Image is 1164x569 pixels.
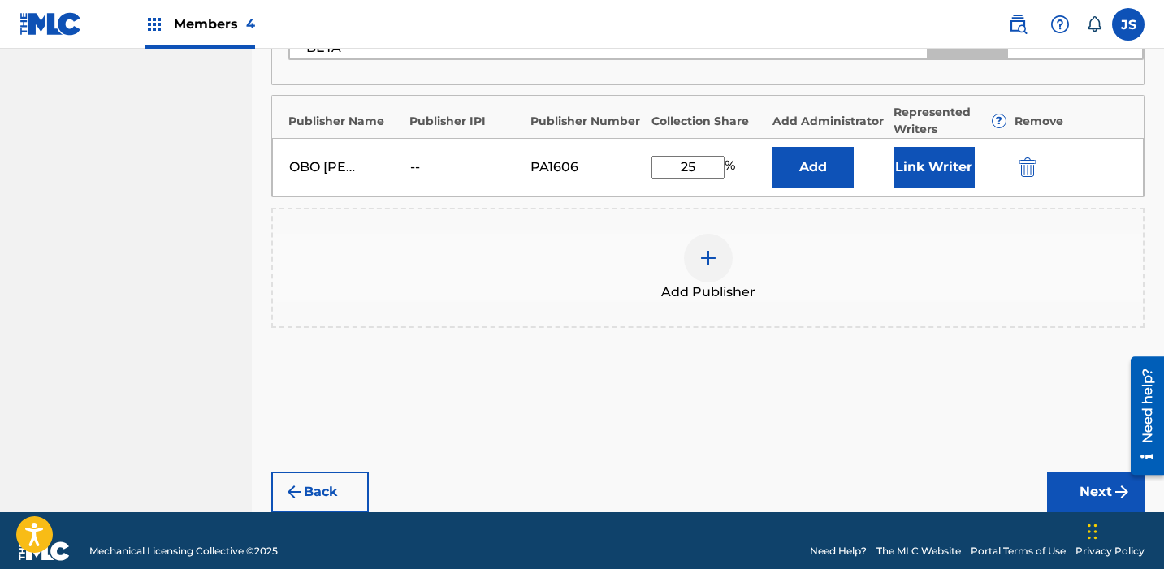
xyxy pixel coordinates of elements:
div: Collection Share [651,113,764,130]
div: Publisher IPI [409,113,522,130]
img: 7ee5dd4eb1f8a8e3ef2f.svg [284,482,304,502]
a: Privacy Policy [1075,544,1145,558]
div: Drag [1088,507,1097,556]
img: 12a2ab48e56ec057fbd8.svg [1019,157,1036,177]
div: Publisher Number [530,113,643,130]
div: Represented Writers [894,104,1006,138]
span: Members [174,15,255,33]
span: 4 [246,16,255,32]
div: Publisher Name [288,113,401,130]
img: help [1050,15,1070,34]
div: Help [1044,8,1076,41]
div: Notifications [1086,16,1102,32]
a: Portal Terms of Use [971,544,1066,558]
button: Back [271,472,369,512]
a: The MLC Website [876,544,961,558]
img: Top Rightsholders [145,15,164,34]
span: ? [993,114,1006,127]
button: Next [1047,472,1145,512]
img: logo [19,541,70,561]
div: Remove [1015,113,1127,130]
span: % [725,156,739,179]
div: Add Administrator [772,113,885,130]
button: Add [772,147,854,188]
img: f7272a7cc735f4ea7f67.svg [1112,482,1132,502]
a: Public Search [1002,8,1034,41]
span: Add Publisher [661,282,755,302]
button: Link Writer [894,147,975,188]
img: MLC Logo [19,12,82,36]
img: add [699,248,718,268]
iframe: Chat Widget [1083,491,1164,569]
a: Need Help? [810,544,867,558]
img: search [1008,15,1028,34]
iframe: Resource Center [1119,350,1164,481]
div: User Menu [1112,8,1145,41]
span: Mechanical Licensing Collective © 2025 [89,544,278,558]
